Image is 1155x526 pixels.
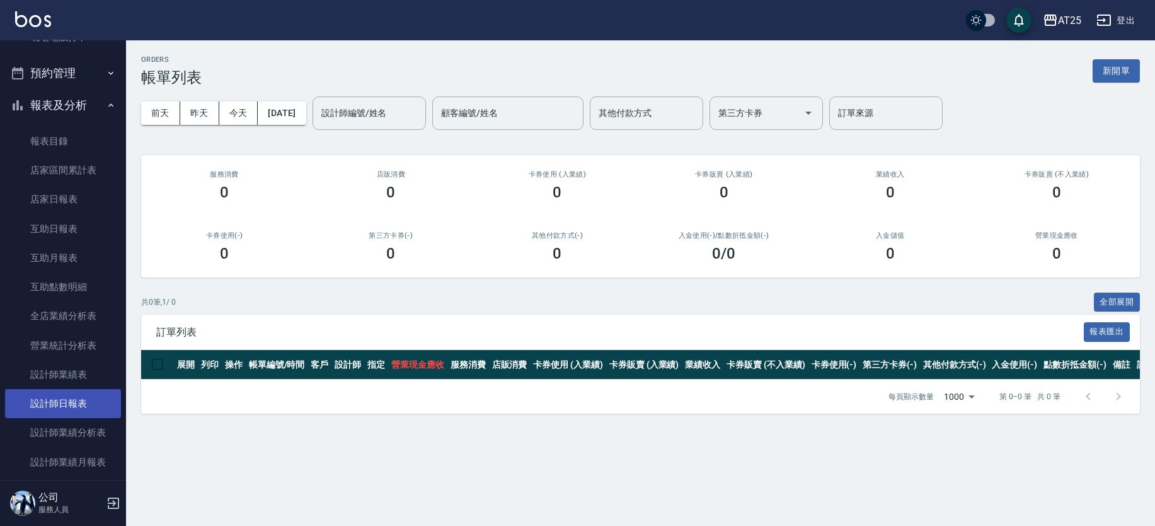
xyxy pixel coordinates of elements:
div: AT25 [1058,13,1081,28]
img: Person [10,491,35,516]
h3: 0 [886,245,895,262]
th: 操作 [222,350,246,380]
a: 互助日報表 [5,214,121,243]
th: 列印 [198,350,222,380]
h5: 公司 [38,491,103,504]
button: Open [798,103,819,123]
p: 每頁顯示數量 [888,391,934,402]
a: 報表匯出 [1084,325,1130,337]
h2: 其他付款方式(-) [489,231,625,240]
a: 全店業績分析表 [5,301,121,330]
button: [DATE] [258,102,306,125]
h3: 0 [220,184,229,201]
th: 服務消費 [447,350,489,380]
span: 訂單列表 [156,326,1084,339]
th: 點數折抵金額(-) [1040,350,1110,380]
button: 全部展開 [1094,293,1141,312]
button: 登出 [1091,9,1140,32]
h3: 0 [1052,184,1061,201]
th: 第三方卡券(-) [859,350,920,380]
h3: 0 [1052,245,1061,262]
a: 設計師業績表 [5,360,121,389]
h2: 業績收入 [822,170,958,178]
a: 互助點數明細 [5,272,121,301]
h2: 卡券使用(-) [156,231,292,240]
h2: 卡券販賣 (入業績) [655,170,791,178]
h2: 營業現金應收 [989,231,1125,240]
button: 報表及分析 [5,89,121,122]
a: 互助月報表 [5,243,121,272]
h2: 店販消費 [323,170,459,178]
p: 服務人員 [38,504,103,515]
h3: 0 [386,184,395,201]
h2: 入金儲值 [822,231,958,240]
a: 店家區間累計表 [5,156,121,185]
th: 卡券販賣 (不入業績) [723,350,808,380]
h3: 0 [220,245,229,262]
button: 預約管理 [5,57,121,90]
h3: 0 [886,184,895,201]
a: 設計師業績月報表 [5,448,121,477]
a: 營業統計分析表 [5,331,121,360]
th: 展開 [174,350,198,380]
th: 備註 [1110,350,1134,380]
button: save [1006,8,1031,33]
a: 店家日報表 [5,185,121,214]
h2: 入金使用(-) /點數折抵金額(-) [655,231,791,240]
h3: 0 [386,245,395,262]
th: 其他付款方式(-) [920,350,989,380]
button: 今天 [219,102,258,125]
a: 新開單 [1093,64,1140,76]
a: 設計師業績分析表 [5,418,121,447]
h3: 0 [720,184,728,201]
button: 前天 [141,102,180,125]
div: 1000 [939,380,979,414]
h3: 0 [553,245,561,262]
h2: 卡券使用 (入業績) [489,170,625,178]
th: 店販消費 [489,350,531,380]
th: 卡券使用 (入業績) [530,350,606,380]
a: 設計師排行榜 [5,477,121,506]
h3: 服務消費 [156,170,292,178]
h3: 0 [553,184,561,201]
a: 報表目錄 [5,127,121,156]
th: 卡券使用(-) [808,350,860,380]
h3: 帳單列表 [141,69,202,86]
th: 卡券販賣 (入業績) [606,350,682,380]
p: 共 0 筆, 1 / 0 [141,296,176,308]
th: 帳單編號/時間 [246,350,308,380]
th: 營業現金應收 [388,350,447,380]
button: 新開單 [1093,59,1140,83]
button: AT25 [1038,8,1086,33]
th: 客戶 [307,350,331,380]
img: Logo [15,11,51,27]
h2: ORDERS [141,56,202,64]
a: 設計師日報表 [5,389,121,418]
p: 第 0–0 筆 共 0 筆 [999,391,1060,402]
th: 入金使用(-) [989,350,1041,380]
button: 報表匯出 [1084,322,1130,342]
h2: 第三方卡券(-) [323,231,459,240]
button: 昨天 [180,102,219,125]
h2: 卡券販賣 (不入業績) [989,170,1125,178]
th: 指定 [364,350,388,380]
h3: 0 /0 [712,245,735,262]
th: 業績收入 [682,350,723,380]
th: 設計師 [331,350,364,380]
